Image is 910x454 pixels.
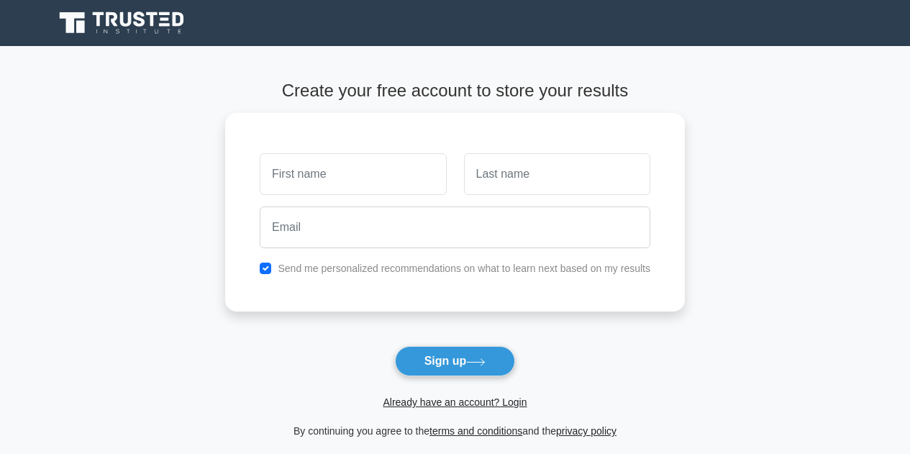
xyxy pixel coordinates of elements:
[260,153,446,195] input: First name
[383,396,527,408] a: Already have an account? Login
[556,425,616,437] a: privacy policy
[260,206,650,248] input: Email
[225,81,685,101] h4: Create your free account to store your results
[429,425,522,437] a: terms and conditions
[464,153,650,195] input: Last name
[217,422,693,440] div: By continuing you agree to the and the
[395,346,516,376] button: Sign up
[278,263,650,274] label: Send me personalized recommendations on what to learn next based on my results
